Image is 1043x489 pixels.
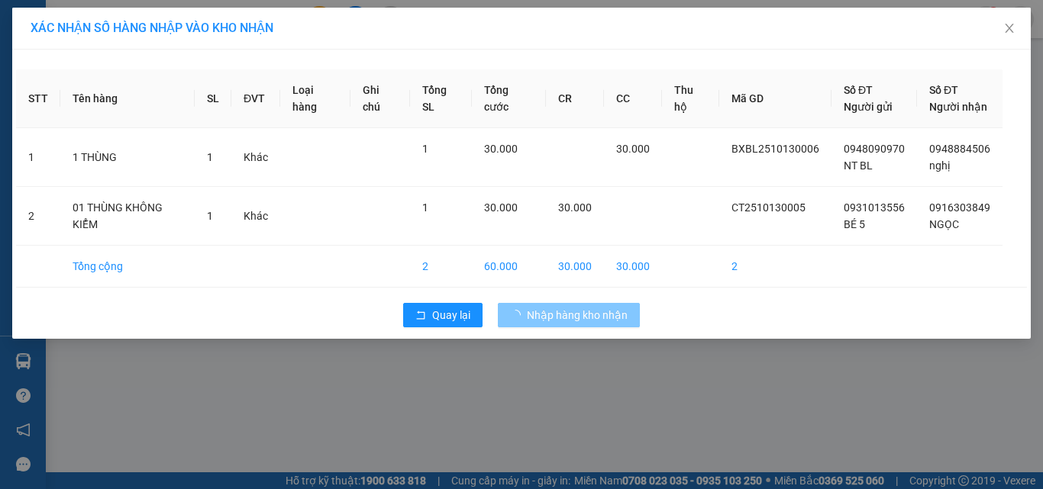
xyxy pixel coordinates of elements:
button: Nhập hàng kho nhận [498,303,640,327]
td: 2 [16,187,60,246]
button: Close [988,8,1031,50]
span: 30.000 [616,143,650,155]
span: 0948884506 [929,143,990,155]
th: CR [546,69,604,128]
button: rollbackQuay lại [403,303,483,327]
span: Quay lại [432,307,470,323]
th: Ghi chú [350,69,410,128]
span: NT BL [844,159,873,172]
td: 1 [16,128,60,187]
td: 01 THÙNG KHÔNG KIỂM [60,187,195,246]
span: Nhập hàng kho nhận [527,307,628,323]
td: 2 [410,246,472,288]
th: ĐVT [231,69,280,128]
span: Số ĐT [929,84,958,96]
span: 30.000 [484,143,518,155]
td: 60.000 [472,246,546,288]
td: Khác [231,128,280,187]
th: Mã GD [719,69,831,128]
span: XÁC NHẬN SỐ HÀNG NHẬP VÀO KHO NHẬN [31,21,273,35]
th: Tên hàng [60,69,195,128]
td: 30.000 [546,246,604,288]
th: Tổng SL [410,69,472,128]
span: loading [510,310,527,320]
th: CC [604,69,662,128]
span: Số ĐT [844,84,873,96]
span: BÉ 5 [844,218,865,230]
span: rollback [415,310,426,322]
th: Thu hộ [662,69,719,128]
td: Tổng cộng [60,246,195,288]
th: SL [195,69,231,128]
th: Tổng cước [472,69,546,128]
span: nghị [929,159,950,172]
th: STT [16,69,60,128]
td: Khác [231,187,280,246]
td: 30.000 [604,246,662,288]
span: 0948090970 [844,143,905,155]
span: close [1003,22,1016,34]
span: 1 [422,143,428,155]
span: 1 [207,210,213,222]
span: 30.000 [558,201,592,214]
span: 1 [207,151,213,163]
td: 2 [719,246,831,288]
span: CT2510130005 [731,201,806,214]
span: NGỌC [929,218,959,230]
span: Người nhận [929,101,987,113]
th: Loại hàng [280,69,350,128]
span: 0916303849 [929,201,990,214]
span: 30.000 [484,201,518,214]
span: 0931013556 [844,201,905,214]
span: Người gửi [844,101,893,113]
span: BXBL2510130006 [731,143,819,155]
td: 1 THÙNG [60,128,195,187]
span: 1 [422,201,428,214]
